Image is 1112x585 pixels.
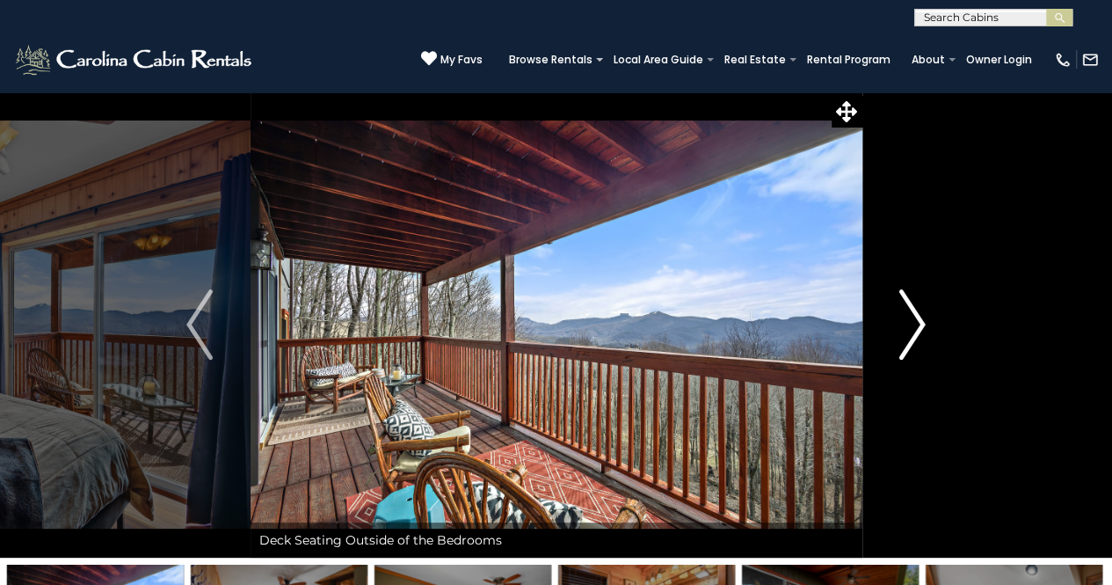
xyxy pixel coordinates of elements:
button: Previous [149,91,251,558]
button: Next [861,91,963,558]
img: arrow [186,289,213,360]
a: Owner Login [957,48,1041,72]
a: About [903,48,954,72]
a: Browse Rentals [500,48,601,72]
img: mail-regular-white.png [1081,51,1099,69]
a: Rental Program [798,48,899,72]
a: Real Estate [716,48,795,72]
a: Local Area Guide [605,48,712,72]
img: arrow [899,289,926,360]
img: White-1-2.png [13,42,257,77]
img: phone-regular-white.png [1054,51,1072,69]
div: Deck Seating Outside of the Bedrooms [251,523,862,558]
span: My Favs [440,52,483,68]
a: My Favs [421,50,483,69]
